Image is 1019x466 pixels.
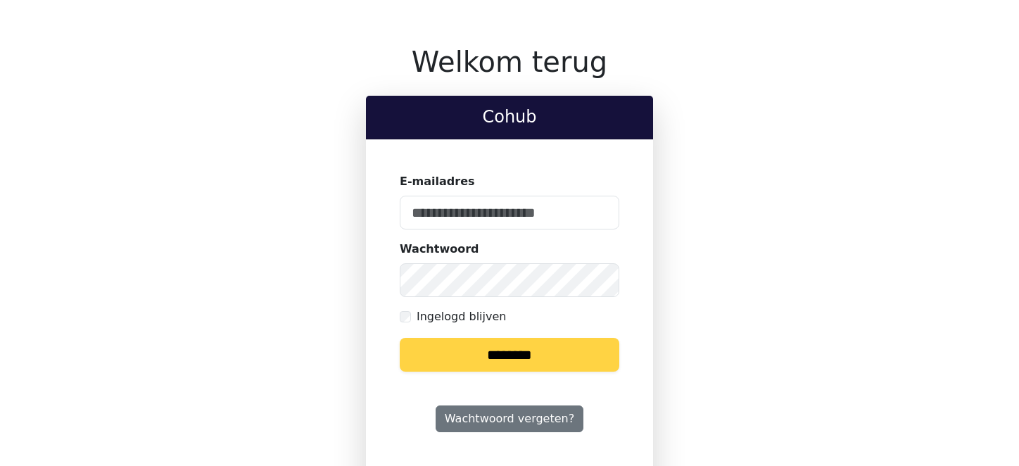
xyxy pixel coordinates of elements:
h2: Cohub [377,107,642,127]
label: Wachtwoord [400,241,479,258]
label: E-mailadres [400,173,475,190]
h1: Welkom terug [366,45,653,79]
a: Wachtwoord vergeten? [436,405,583,432]
label: Ingelogd blijven [417,308,506,325]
